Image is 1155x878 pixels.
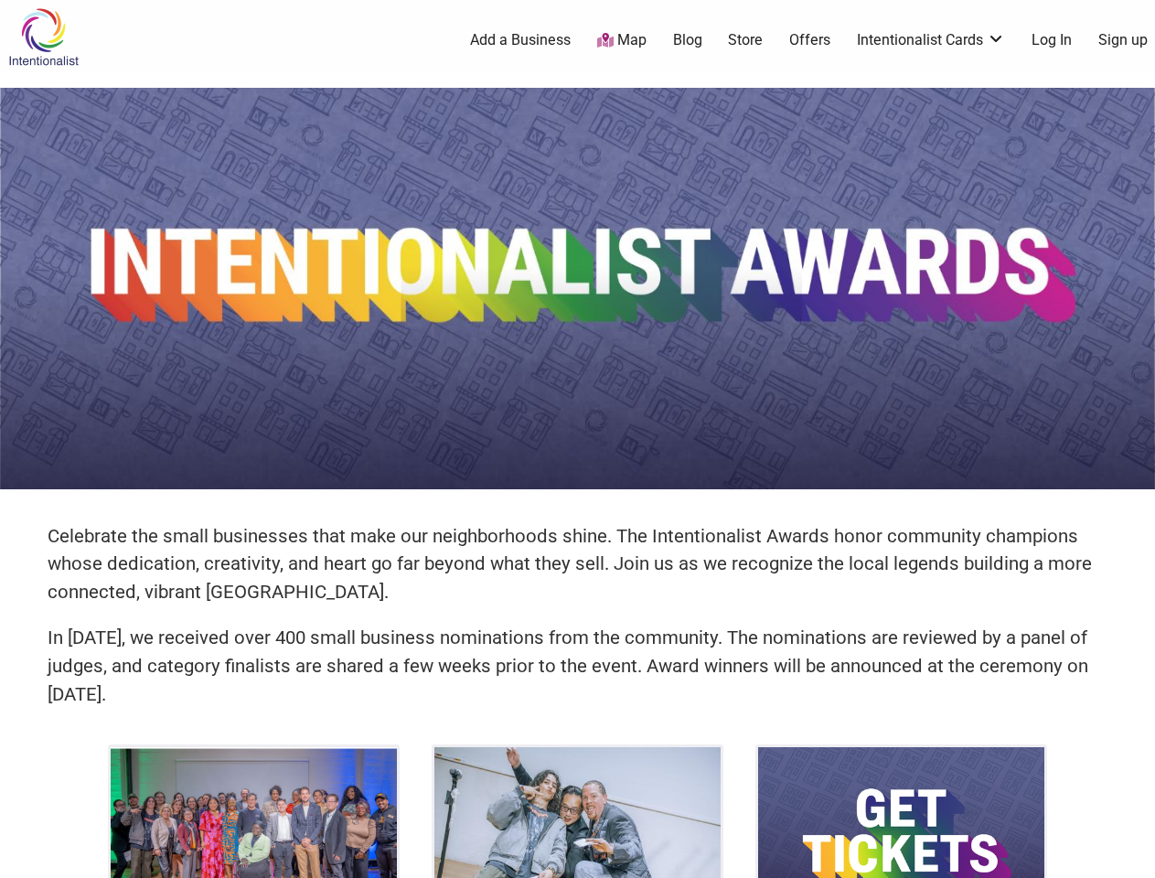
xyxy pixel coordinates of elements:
[857,30,1005,50] a: Intentionalist Cards
[1032,30,1072,50] a: Log In
[728,30,763,50] a: Store
[48,624,1108,708] p: In [DATE], we received over 400 small business nominations from the community. The nominations ar...
[48,522,1108,606] p: Celebrate the small businesses that make our neighborhoods shine. The Intentionalist Awards honor...
[597,30,647,51] a: Map
[470,30,571,50] a: Add a Business
[789,30,830,50] a: Offers
[673,30,702,50] a: Blog
[1098,30,1148,50] a: Sign up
